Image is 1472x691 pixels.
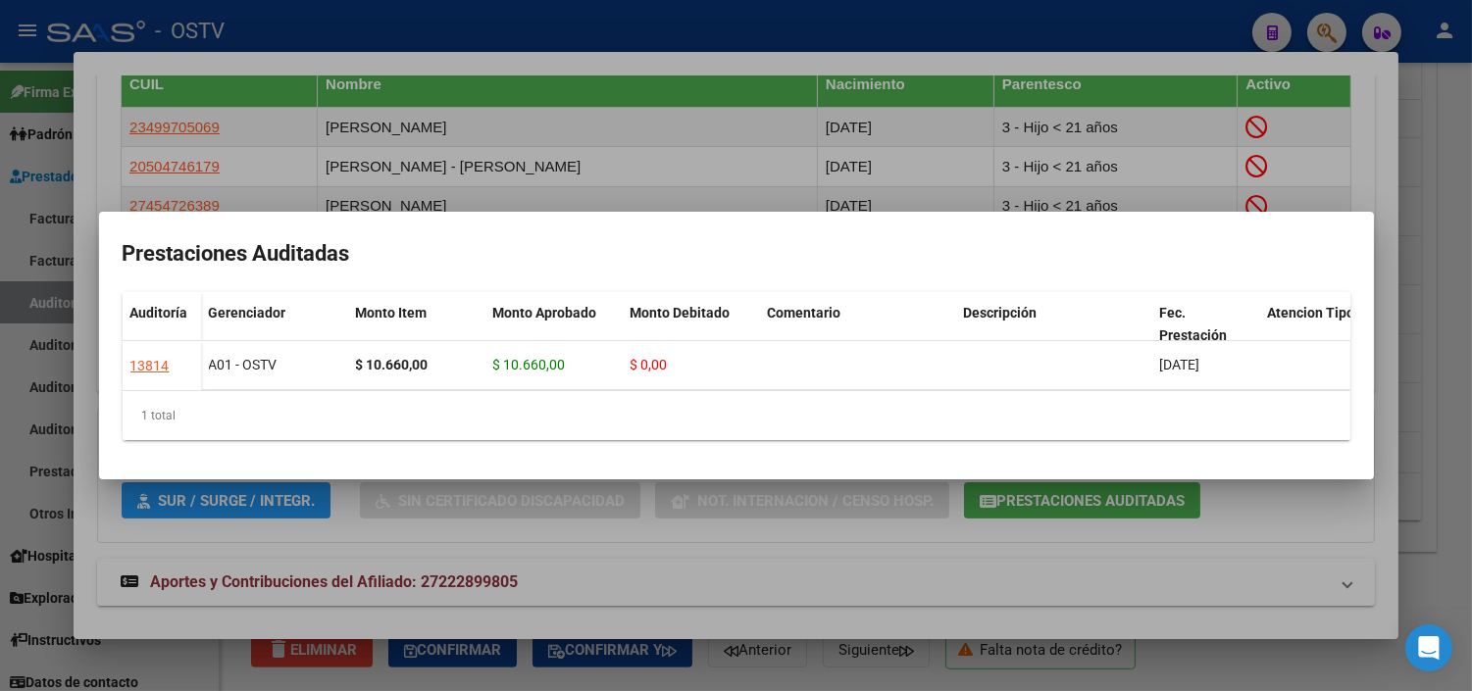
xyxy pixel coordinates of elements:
datatable-header-cell: Fec. Prestación [1152,292,1260,374]
span: Auditoría [130,305,188,321]
datatable-header-cell: Descripción [956,292,1152,374]
span: Monto Debitado [631,305,731,321]
span: Atencion Tipo [1268,305,1355,321]
div: 13814 [130,355,170,377]
datatable-header-cell: Monto Aprobado [485,292,623,374]
span: [DATE] [1160,357,1200,372]
span: Monto Aprobado [493,305,597,321]
h2: Prestaciones Auditadas [123,235,1350,272]
span: Descripción [964,305,1038,321]
span: Gerenciador [209,305,286,321]
span: A01 - OSTV [209,357,278,372]
datatable-header-cell: Monto Debitado [623,292,760,374]
datatable-header-cell: Monto Item [348,292,485,374]
span: $ 10.660,00 [493,357,566,372]
datatable-header-cell: Comentario [760,292,956,374]
datatable-header-cell: Auditoría [123,292,201,374]
datatable-header-cell: Atencion Tipo [1260,292,1368,374]
strong: $ 10.660,00 [356,357,429,372]
div: Open Intercom Messenger [1405,624,1452,671]
span: Fec. Prestación [1160,305,1228,343]
span: $ 0,00 [631,357,668,372]
div: 1 total [123,391,1350,440]
span: Comentario [768,305,841,321]
span: Monto Item [356,305,428,321]
datatable-header-cell: Gerenciador [201,292,348,374]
